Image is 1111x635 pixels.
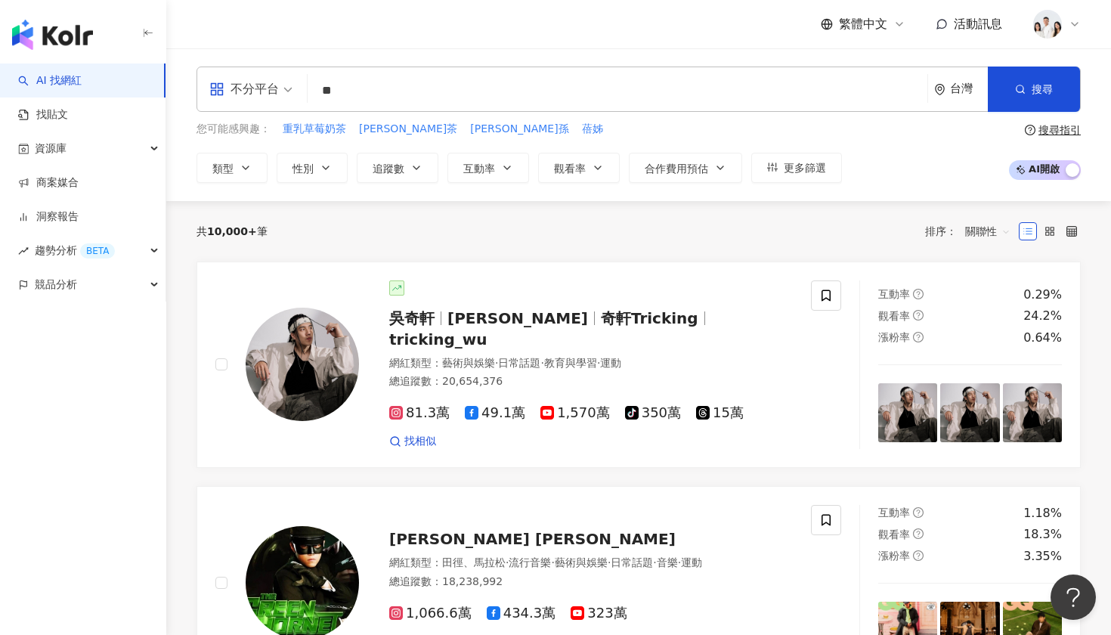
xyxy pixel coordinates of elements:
button: 蓓姊 [581,121,604,138]
span: [PERSON_NAME] [447,309,588,327]
span: 田徑、馬拉松 [442,556,506,568]
span: [PERSON_NAME]孫 [470,122,568,137]
span: 49.1萬 [465,405,525,421]
button: 觀看率 [538,153,620,183]
span: 互動率 [463,163,495,175]
span: · [551,556,554,568]
span: 吳奇軒 [389,309,435,327]
button: 性別 [277,153,348,183]
button: [PERSON_NAME]茶 [358,121,458,138]
span: question-circle [913,507,924,518]
span: environment [934,84,945,95]
a: 商案媒合 [18,175,79,190]
div: 網紅類型 ： [389,556,793,571]
span: 資源庫 [35,132,67,166]
span: 奇軒Tricking [601,309,698,327]
span: 競品分析 [35,268,77,302]
span: 性別 [292,163,314,175]
div: 排序： [925,219,1019,243]
span: 434.3萬 [487,606,556,621]
span: question-circle [1025,125,1035,135]
img: post-image [940,383,999,442]
img: post-image [878,383,937,442]
span: rise [18,246,29,256]
img: logo [12,20,93,50]
span: question-circle [913,310,924,321]
div: 1.18% [1023,505,1062,522]
span: 日常話題 [611,556,653,568]
div: 3.35% [1023,548,1062,565]
div: 總追蹤數 ： 20,654,376 [389,374,793,389]
img: KOL Avatar [246,308,359,421]
span: 1,066.6萬 [389,606,472,621]
div: 搜尋指引 [1038,124,1081,136]
span: 找相似 [404,434,436,449]
span: · [540,357,543,369]
button: 搜尋 [988,67,1080,112]
span: · [653,556,656,568]
span: · [608,556,611,568]
div: 0.29% [1023,287,1062,303]
span: 81.3萬 [389,405,450,421]
span: 繁體中文 [839,16,887,33]
span: 漲粉率 [878,331,910,343]
span: 15萬 [696,405,744,421]
span: · [506,556,509,568]
a: KOL Avatar吳奇軒[PERSON_NAME]奇軒Trickingtricking_wu網紅類型：藝術與娛樂·日常話題·教育與學習·運動總追蹤數：20,654,37681.3萬49.1萬1... [197,262,1081,468]
button: 更多篩選 [751,153,842,183]
span: 觀看率 [554,163,586,175]
span: · [597,357,600,369]
button: 類型 [197,153,268,183]
span: · [678,556,681,568]
span: 藝術與娛樂 [442,357,495,369]
div: 台灣 [950,82,988,95]
span: 趨勢分析 [35,234,115,268]
span: 323萬 [571,606,627,621]
span: 互動率 [878,506,910,519]
button: 追蹤數 [357,153,438,183]
div: 網紅類型 ： [389,356,793,371]
span: 350萬 [625,405,681,421]
span: 音樂 [657,556,678,568]
span: 觀看率 [878,528,910,541]
span: 搜尋 [1032,83,1053,95]
span: 10,000+ [207,225,257,237]
span: 藝術與娛樂 [555,556,608,568]
span: 運動 [600,357,621,369]
div: 不分平台 [209,77,279,101]
div: 18.3% [1023,526,1062,543]
span: question-circle [913,332,924,342]
span: 日常話題 [498,357,540,369]
div: 0.64% [1023,330,1062,346]
img: 20231221_NR_1399_Small.jpg [1033,10,1062,39]
span: tricking_wu [389,330,487,348]
a: 找貼文 [18,107,68,122]
iframe: Help Scout Beacon - Open [1051,575,1096,620]
a: 找相似 [389,434,436,449]
div: BETA [80,243,115,259]
a: 洞察報告 [18,209,79,225]
span: 漲粉率 [878,550,910,562]
span: · [495,357,498,369]
span: question-circle [913,289,924,299]
span: 運動 [681,556,702,568]
span: 合作費用預估 [645,163,708,175]
div: 共 筆 [197,225,268,237]
span: 觀看率 [878,310,910,322]
button: [PERSON_NAME]孫 [469,121,569,138]
button: 合作費用預估 [629,153,742,183]
span: 追蹤數 [373,163,404,175]
span: [PERSON_NAME]茶 [359,122,457,137]
span: appstore [209,82,224,97]
span: 流行音樂 [509,556,551,568]
span: 活動訊息 [954,17,1002,31]
span: 重乳草莓奶茶 [283,122,346,137]
span: 1,570萬 [540,405,610,421]
span: 類型 [212,163,234,175]
button: 重乳草莓奶茶 [282,121,347,138]
span: 更多篩選 [784,162,826,174]
span: 關聯性 [965,219,1010,243]
span: question-circle [913,528,924,539]
span: 互動率 [878,288,910,300]
span: question-circle [913,550,924,561]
